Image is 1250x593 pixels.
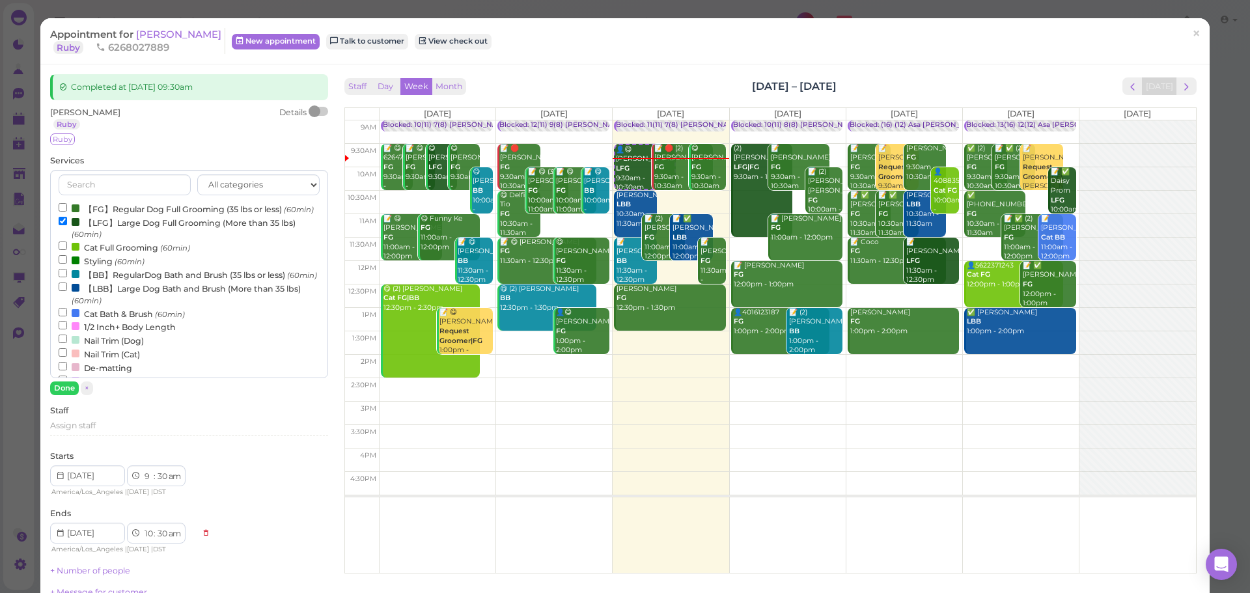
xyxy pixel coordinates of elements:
label: Cat Full Grooming [59,240,190,254]
a: Ruby [53,41,83,54]
div: 📝 😋 (3) [PERSON_NAME] 10:00am - 11:00am [527,167,568,215]
input: Cat Bath & Brush (60min) [59,308,67,316]
small: (60min) [72,296,102,305]
div: 👤😋 [PERSON_NAME] 9:30am - 10:30am [615,145,674,193]
span: [PERSON_NAME] [50,107,120,117]
a: View check out [415,34,492,49]
div: 📝 😋 [PERSON_NAME] 11:30am - 12:30pm [499,238,596,266]
span: DST [153,488,166,496]
b: FG [556,327,566,335]
div: 📝 😋 [PERSON_NAME] 11:30am - 12:30pm [457,238,492,285]
div: 📝 [PERSON_NAME] 11:30am - 12:30pm [700,238,726,295]
b: LFG [1051,196,1064,204]
button: Week [400,78,432,96]
div: 📝 ✅ (2) [PERSON_NAME] 9:30am - 10:30am [994,144,1035,191]
b: BB [500,294,510,302]
div: | | [50,544,195,555]
b: FG [701,256,710,265]
b: LBB [673,233,687,241]
b: FG [906,153,916,161]
div: 📝 [PERSON_NAME] 11:00am - 12:00pm [1040,214,1076,262]
div: 😋 [PERSON_NAME] 9:30am - 10:30am [428,144,458,201]
b: LFG [428,163,442,171]
div: ✅ [PHONE_NUMBER] 10:30am - 11:30am [966,191,1026,238]
div: 😋 (2) [PERSON_NAME] 12:30pm - 2:30pm [383,284,480,313]
b: FG [850,163,860,171]
span: 2pm [361,357,376,366]
span: [DATE] [1124,109,1151,118]
b: BB [473,186,483,195]
b: FG [850,210,860,218]
b: FG [967,163,977,171]
input: 【FG】Regular Dog Full Grooming (35 lbs or less) (60min) [59,203,67,212]
div: 📝 ✅ Daisy Prom 10:00am - 11:00am [1050,167,1076,234]
button: × [81,381,93,395]
b: Cat FG|BB [383,294,419,302]
b: Request Groomer|FG [439,327,482,345]
b: FG [1004,233,1014,241]
b: FG [691,163,701,171]
div: Blocked: 13(16) 12(12) Asa [PERSON_NAME] [PERSON_NAME] • Appointment [966,120,1230,130]
span: America/Los_Angeles [51,545,123,553]
div: [PERSON_NAME] 10:30am - 11:30am [616,191,657,229]
small: (60min) [160,243,190,253]
div: Blocked: 12(11) 9(8) [PERSON_NAME] • Appointment [499,120,679,130]
div: 📝 😋 [PERSON_NAME] 11:00am - 12:00pm [383,214,443,262]
b: FG [850,317,860,325]
b: FG [528,186,538,195]
div: 👤4088357929 10:00am - 11:00am [933,167,959,225]
div: 😋 [PERSON_NAME] 9:30am - 10:30am [691,144,726,191]
div: 📝 😋 [PERSON_NAME] 1:00pm - 2:00pm [439,308,493,365]
small: (60min) [72,230,102,239]
label: Ends [50,508,71,519]
label: Cat Bath & Brush [59,307,185,320]
span: 1pm [362,310,376,319]
a: + Number of people [50,566,130,575]
b: FG [383,163,393,171]
input: Nail Trim (Cat) [59,348,67,357]
b: BB [584,186,594,195]
span: 6268027889 [96,41,169,53]
button: Day [370,78,401,96]
b: LBB [967,317,981,325]
span: [DATE] [127,488,149,496]
b: Request Groomer|LFG [878,163,925,181]
b: FG [967,210,977,218]
div: ✅ (2) [PERSON_NAME] 9:30am - 10:30am [966,144,1007,191]
div: 📝 😋 [PERSON_NAME] 10:00am - 11:00am [555,167,596,215]
b: LFG|FG [734,163,759,171]
b: BB [789,327,799,335]
span: Assign staff [50,421,96,430]
div: 📝 ✅ [PERSON_NAME] 10:30am - 11:30am [878,191,919,238]
div: [PERSON_NAME] 10:30am - 11:30am [906,191,947,229]
input: Cat Full Grooming (60min) [59,241,67,250]
div: 📝 [PERSON_NAME] 9:30am - 10:30am [878,144,919,201]
div: [PERSON_NAME] 12:30pm - 1:30pm [616,284,726,313]
div: 📝 ✅ [PERSON_NAME] 12:00pm - 1:00pm [1022,261,1076,309]
span: 10:30am [348,193,376,202]
b: FG [617,294,626,302]
button: [DATE] [1142,77,1177,95]
div: 😋 [PERSON_NAME] 10:00am - 11:00am [472,167,492,225]
a: [PERSON_NAME] Ruby [50,28,221,53]
label: 【BB】RegularDog Bath and Brush (35 lbs or less) [59,268,317,281]
a: New appointment [232,34,320,49]
span: × [1192,25,1201,43]
span: 10am [357,170,376,178]
div: 👤5622371243 12:00pm - 1:00pm [966,261,1063,290]
span: Ruby [50,133,75,145]
div: 📝 [PERSON_NAME] 9:30am - 10:30am [770,144,830,191]
span: 11:30am [350,240,376,249]
div: 📝 😋 [PERSON_NAME] 9:30am - 10:30am [405,144,435,201]
b: Cat FG [934,186,957,195]
b: FG [734,270,743,279]
div: 📝 (2) [PERSON_NAME] 11:00am - 12:00pm [644,214,685,262]
span: 4pm [360,451,376,460]
label: 【LFG】Large Dog Full Grooming (More than 35 lbs) [59,215,319,241]
button: prev [1122,77,1143,95]
b: BB [458,256,468,265]
div: 😋 Funny Ke 11:00am - 12:00pm [420,214,480,253]
button: Month [432,78,466,96]
div: 📝 [PERSON_NAME] 12:00pm - 1:00pm [733,261,843,290]
label: Nail Trim (Dog) [59,333,144,347]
